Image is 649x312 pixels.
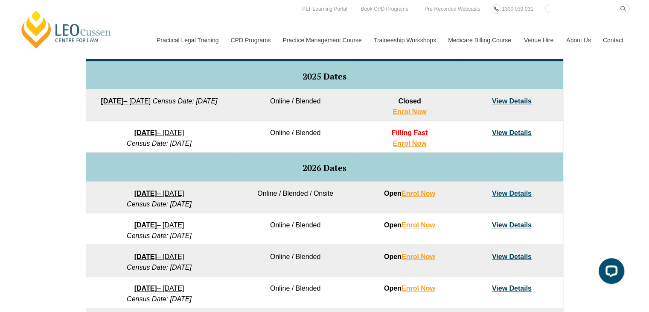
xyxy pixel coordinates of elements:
a: Enrol Now [402,221,435,229]
iframe: LiveChat chat widget [592,255,628,291]
a: [DATE]– [DATE] [134,285,184,292]
a: [DATE]– [DATE] [134,129,184,136]
a: View Details [492,97,532,105]
strong: Open [384,253,435,260]
a: Enrol Now [393,140,426,147]
a: View Details [492,129,532,136]
td: Online / Blended [232,121,358,153]
a: [DATE]– [DATE] [101,97,151,105]
a: View Details [492,285,532,292]
strong: [DATE] [134,221,157,229]
td: Online / Blended [232,245,358,277]
a: Enrol Now [402,190,435,197]
a: Pre-Recorded Webcasts [422,4,483,14]
em: Census Date: [DATE] [127,140,192,147]
span: 1300 039 031 [502,6,533,12]
td: Online / Blended [232,213,358,245]
td: Online / Blended [232,89,358,121]
strong: [DATE] [134,253,157,260]
a: Traineeship Workshops [367,22,442,59]
td: Online / Blended [232,277,358,308]
span: 2026 Dates [303,162,346,174]
strong: Open [384,221,435,229]
em: Census Date: [DATE] [127,232,192,239]
a: Contact [597,22,630,59]
a: [DATE]– [DATE] [134,190,184,197]
span: Filling Fast [392,129,428,136]
a: Practice Management Course [276,22,367,59]
em: Census Date: [DATE] [127,264,192,271]
a: Medicare Billing Course [442,22,518,59]
a: View Details [492,190,532,197]
em: Census Date: [DATE] [127,200,192,208]
a: Enrol Now [393,108,426,115]
strong: [DATE] [134,129,157,136]
a: Practical Legal Training [150,22,224,59]
strong: [DATE] [134,285,157,292]
span: 2025 Dates [303,71,346,82]
a: View Details [492,221,532,229]
strong: [DATE] [101,97,123,105]
a: Book CPD Programs [358,4,410,14]
strong: Open [384,285,435,292]
em: Census Date: [DATE] [127,295,192,303]
span: Closed [398,97,421,105]
em: Census Date: [DATE] [153,97,218,105]
a: Enrol Now [402,285,435,292]
a: Venue Hire [518,22,560,59]
a: [PERSON_NAME] Centre for Law [19,9,114,50]
a: Enrol Now [402,253,435,260]
a: CPD Programs [224,22,276,59]
a: PLT Learning Portal [300,4,349,14]
a: View Details [492,253,532,260]
strong: [DATE] [134,190,157,197]
strong: Open [384,190,435,197]
a: [DATE]– [DATE] [134,221,184,229]
a: About Us [560,22,597,59]
a: [DATE]– [DATE] [134,253,184,260]
td: Online / Blended / Onsite [232,182,358,213]
a: 1300 039 031 [500,4,535,14]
